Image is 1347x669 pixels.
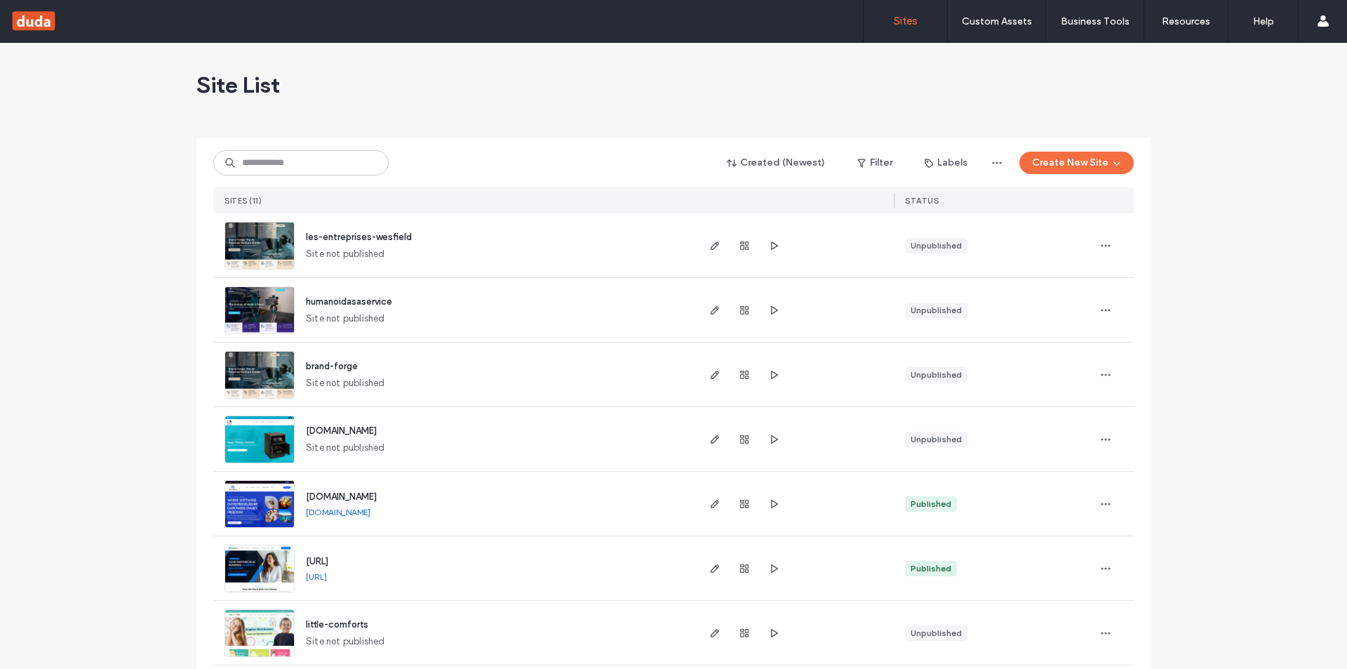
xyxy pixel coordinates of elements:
span: STATUS [905,196,939,206]
label: Help [1253,15,1274,27]
div: Unpublished [911,304,962,317]
label: Custom Assets [962,15,1032,27]
button: Labels [912,152,980,174]
label: Business Tools [1061,15,1130,27]
a: les-entreprises-wesfield [306,232,412,242]
label: Resources [1162,15,1210,27]
span: Site not published [306,635,385,649]
button: Filter [843,152,906,174]
a: [URL] [306,571,327,582]
div: Unpublished [911,239,962,252]
button: Created (Newest) [715,152,838,174]
div: Published [911,498,951,510]
div: Unpublished [911,627,962,640]
a: brand-forge [306,361,358,371]
span: SITES (11) [224,196,262,206]
span: Site not published [306,441,385,455]
button: Create New Site [1019,152,1134,174]
div: Unpublished [911,433,962,446]
a: [DOMAIN_NAME] [306,491,377,502]
span: Site not published [306,247,385,261]
div: Unpublished [911,369,962,381]
a: [URL] [306,556,328,567]
label: Sites [894,15,918,27]
span: Site List [196,71,280,99]
a: [DOMAIN_NAME] [306,507,370,517]
span: Site not published [306,312,385,326]
a: humanoidasaservice [306,296,392,307]
a: [DOMAIN_NAME] [306,425,377,436]
span: Site not published [306,376,385,390]
a: little-comforts [306,619,368,630]
div: Published [911,562,951,575]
